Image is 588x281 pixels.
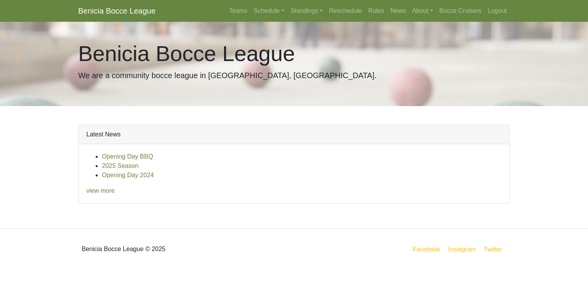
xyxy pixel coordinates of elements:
a: Benicia Bocce League [78,3,156,19]
a: Bocce Cruisers [436,3,485,19]
a: Logout [485,3,510,19]
h1: Benicia Bocce League [78,40,510,66]
a: About [409,3,436,19]
p: We are a community bocce league in [GEOGRAPHIC_DATA], [GEOGRAPHIC_DATA]. [78,70,510,81]
a: Standings [287,3,326,19]
div: Benicia Bocce League © 2025 [72,235,294,263]
a: view more [86,187,115,194]
a: Teams [226,3,250,19]
a: Opening Day 2024 [102,172,154,178]
a: News [387,3,409,19]
a: Reschedule [326,3,365,19]
a: Opening Day BBQ [102,153,153,160]
a: Twitter [482,244,508,254]
a: Schedule [250,3,287,19]
a: 2025 Season [102,162,138,169]
a: Facebook [411,244,442,254]
div: Latest News [79,125,509,144]
a: Rules [365,3,387,19]
a: Instagram [446,244,477,254]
